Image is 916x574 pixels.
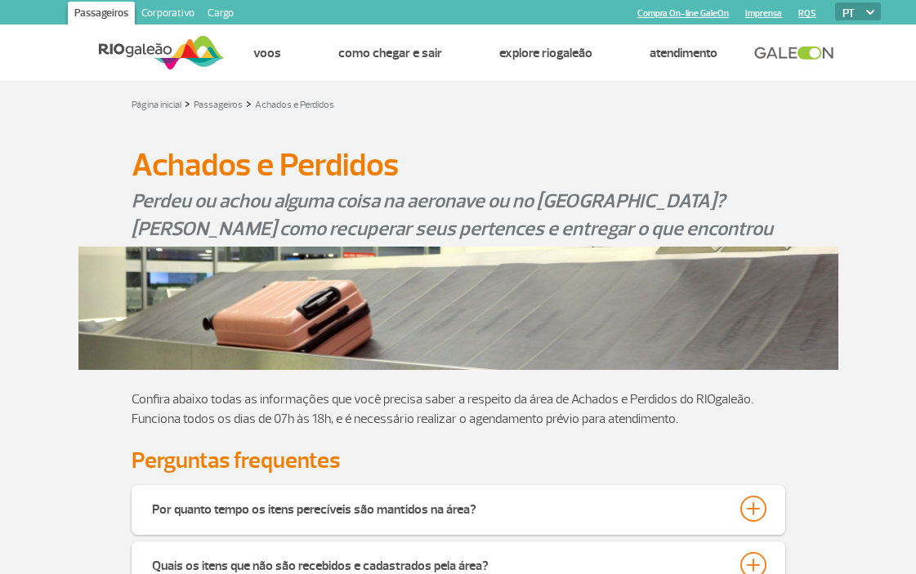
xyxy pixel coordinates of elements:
a: Corporativo [135,2,201,28]
a: RQS [798,8,816,19]
a: Como chegar e sair [338,45,442,61]
a: Imprensa [745,8,782,19]
a: Cargo [201,2,240,28]
a: Explore RIOgaleão [499,45,592,61]
a: > [185,94,190,113]
p: Confira abaixo todas as informações que você precisa saber a respeito da área de Achados e Perdid... [132,389,785,429]
h3: Perguntas frequentes [132,448,785,473]
h1: Achados e Perdidos [132,151,785,179]
button: Por quanto tempo os itens perecíveis são mantidos na área? [151,495,766,523]
a: Achados e Perdidos [255,99,334,111]
p: Perdeu ou achou alguma coisa na aeronave ou no [GEOGRAPHIC_DATA]? [PERSON_NAME] como recuperar se... [132,187,785,243]
a: Passageiros [194,99,243,111]
a: Voos [253,45,281,61]
a: Passageiros [68,2,135,28]
a: Atendimento [650,45,717,61]
div: Por quanto tempo os itens perecíveis são mantidos na área? [152,496,476,518]
a: Página inicial [132,99,181,111]
a: > [246,94,252,113]
a: Compra On-line GaleOn [637,8,729,19]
